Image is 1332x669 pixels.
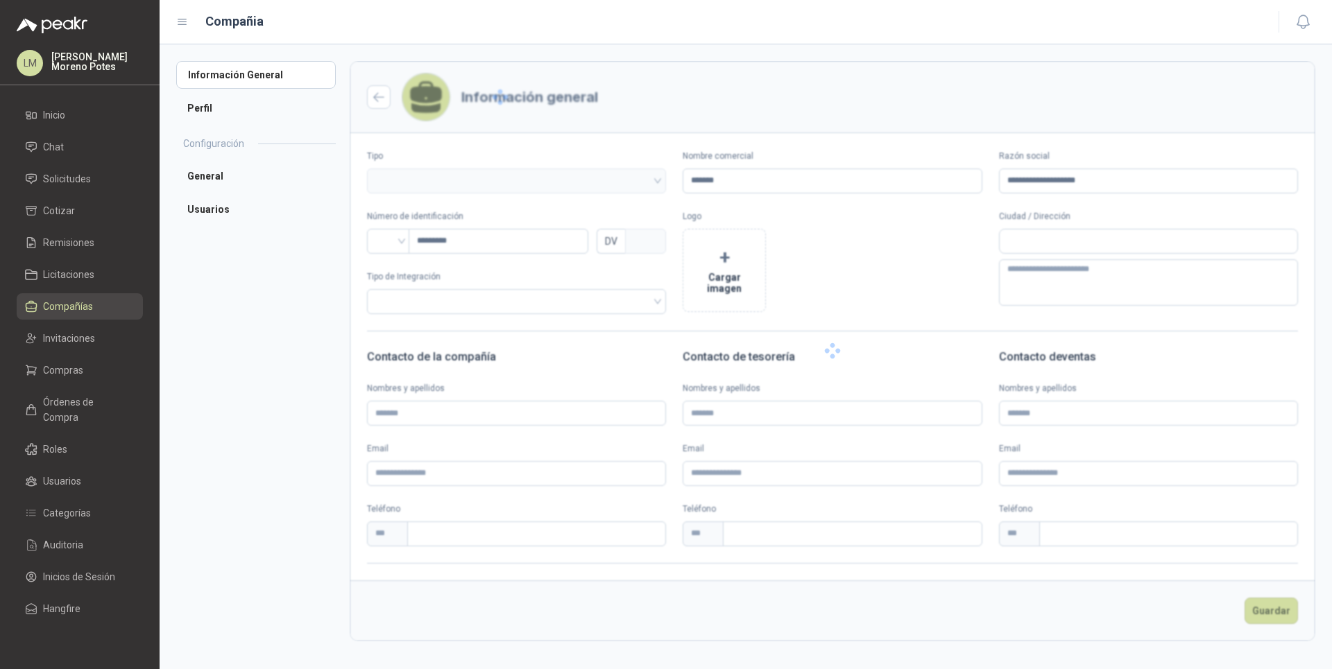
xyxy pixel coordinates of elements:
a: Chat [17,134,143,160]
a: Licitaciones [17,261,143,288]
span: Órdenes de Compra [43,394,130,425]
a: Categorías [17,500,143,526]
a: Hangfire [17,596,143,622]
span: Licitaciones [43,267,94,282]
span: Categorías [43,505,91,521]
span: Compras [43,363,83,378]
span: Remisiones [43,235,94,250]
a: Invitaciones [17,325,143,351]
a: Auditoria [17,532,143,558]
span: Compañías [43,299,93,314]
span: Hangfire [43,601,80,616]
a: Inicio [17,102,143,128]
a: Cotizar [17,198,143,224]
a: Roles [17,436,143,462]
a: Remisiones [17,229,143,256]
img: Logo peakr [17,17,87,33]
span: Invitaciones [43,331,95,346]
p: [PERSON_NAME] Moreno Potes [51,52,143,71]
a: Compañías [17,293,143,320]
span: Chat [43,139,64,155]
h1: Compañia [205,12,264,31]
a: Inicios de Sesión [17,564,143,590]
span: Solicitudes [43,171,91,186]
a: General [176,162,336,190]
a: Órdenes de Compra [17,389,143,431]
span: Inicio [43,107,65,123]
a: Solicitudes [17,166,143,192]
a: Usuarios [17,468,143,494]
div: LM [17,50,43,76]
span: Inicios de Sesión [43,569,115,584]
a: Compras [17,357,143,383]
a: Información General [176,61,336,89]
span: Cotizar [43,203,75,218]
span: Roles [43,442,67,457]
a: Perfil [176,94,336,122]
a: Usuarios [176,196,336,223]
h2: Configuración [183,136,244,151]
span: Usuarios [43,473,81,489]
span: Auditoria [43,537,83,553]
